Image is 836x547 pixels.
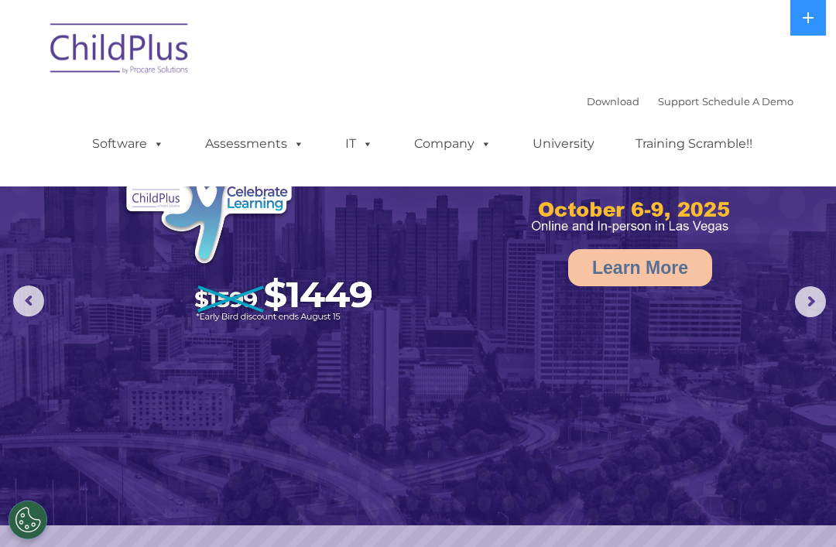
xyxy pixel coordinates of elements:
[330,128,389,159] a: IT
[587,95,793,108] font: |
[568,249,712,286] a: Learn More
[399,128,507,159] a: Company
[77,128,180,159] a: Software
[587,95,639,108] a: Download
[620,128,768,159] a: Training Scramble!!
[190,128,320,159] a: Assessments
[658,95,699,108] a: Support
[575,380,836,547] iframe: Chat Widget
[43,12,197,90] img: ChildPlus by Procare Solutions
[9,501,47,539] button: Cookies Settings
[517,128,610,159] a: University
[702,95,793,108] a: Schedule A Demo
